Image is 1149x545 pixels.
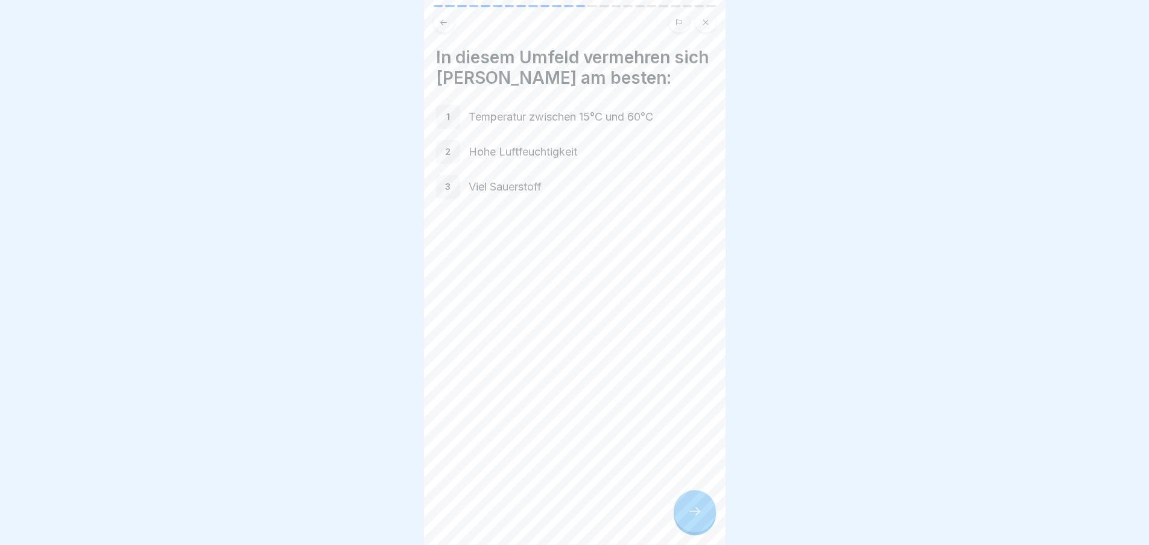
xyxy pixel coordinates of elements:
p: Hohe Luftfeuchtigkeit [469,144,714,160]
p: Viel Sauerstoff [469,179,714,195]
h4: In diesem Umfeld vermehren sich [PERSON_NAME] am besten: [436,47,714,88]
p: Temperatur zwischen 15°C und 60°C [469,109,714,125]
p: 2 [445,146,451,157]
p: 1 [446,112,450,122]
p: 3 [445,181,451,192]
